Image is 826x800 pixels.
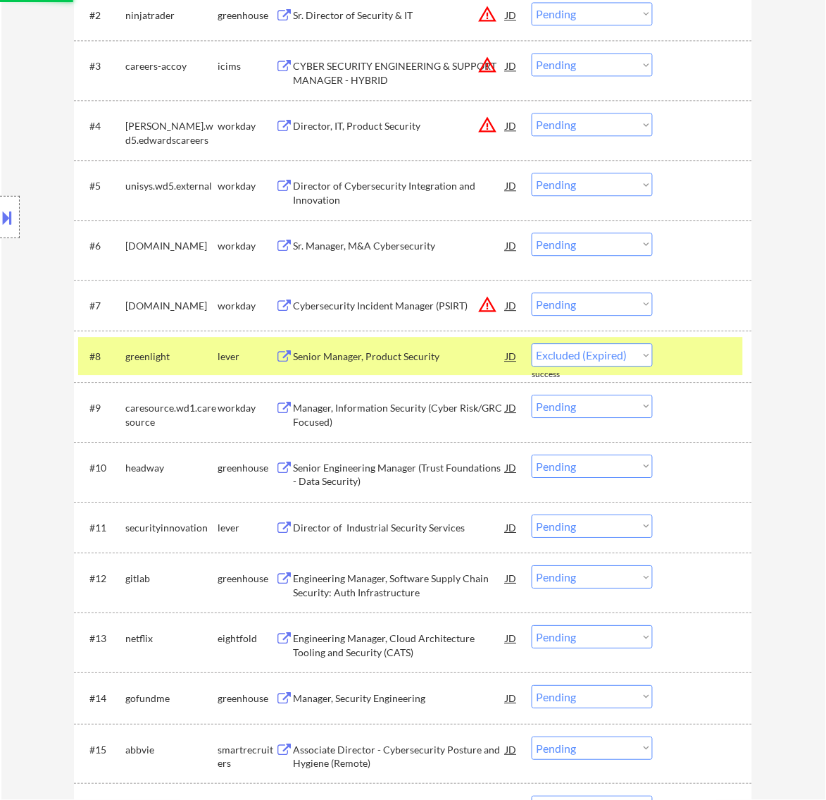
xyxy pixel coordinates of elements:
div: Manager, Security Engineering [293,691,506,706]
div: JD [504,2,518,27]
div: caresource.wd1.caresource [125,401,218,429]
div: Director, IT, Product Security [293,119,506,133]
div: Associate Director - Cybersecurity Posture and Hygiene (Remote) [293,743,506,770]
div: Manager, Information Security (Cyber Risk/GRC Focused) [293,401,506,429]
div: greenhouse [218,461,275,475]
div: greenhouse [218,572,275,586]
div: JD [504,343,518,369]
button: warning_amber [477,55,497,75]
div: #3 [89,59,114,73]
div: JD [504,455,518,480]
div: securityinnovation [125,521,218,535]
div: #11 [89,521,114,535]
div: careers-accoy [125,59,218,73]
div: JD [504,625,518,651]
div: greenhouse [218,8,275,23]
div: #8 [89,350,114,364]
div: gitlab [125,572,218,586]
div: workday [218,401,275,415]
div: icims [218,59,275,73]
div: greenhouse [218,691,275,706]
div: JD [504,685,518,710]
div: #14 [89,691,114,706]
div: Director of Cybersecurity Integration and Innovation [293,179,506,207]
div: gofundme [125,691,218,706]
div: Director of Industrial Security Services [293,521,506,535]
div: #9 [89,401,114,415]
div: Cybersecurity Incident Manager (PSIRT) [293,299,506,313]
div: JD [504,293,518,318]
div: JD [504,737,518,762]
button: warning_amber [477,115,497,135]
div: smartrecruiters [218,743,275,770]
div: abbvie [125,743,218,757]
div: netflix [125,632,218,646]
div: Engineering Manager, Software Supply Chain Security: Auth Infrastructure [293,572,506,599]
button: warning_amber [477,295,497,314]
div: #12 [89,572,114,586]
div: JD [504,565,518,591]
div: Sr. Director of Security & IT [293,8,506,23]
div: #15 [89,743,114,757]
div: JD [504,53,518,78]
div: Senior Engineering Manager (Trust Foundations - Data Security) [293,461,506,488]
div: Engineering Manager, Cloud Architecture Tooling and Security (CATS) [293,632,506,659]
div: JD [504,233,518,258]
div: JD [504,395,518,420]
div: JD [504,173,518,198]
div: headway [125,461,218,475]
button: warning_amber [477,4,497,24]
div: JD [504,113,518,138]
div: CYBER SECURITY ENGINEERING & SUPPORT MANAGER - HYBRID [293,59,506,87]
div: #2 [89,8,114,23]
div: Senior Manager, Product Security [293,350,506,364]
div: eightfold [218,632,275,646]
div: Sr. Manager, M&A Cybersecurity [293,239,506,253]
div: greenlight [125,350,218,364]
div: ninjatrader [125,8,218,23]
div: lever [218,521,275,535]
div: lever [218,350,275,364]
div: success [532,369,588,381]
div: #10 [89,461,114,475]
div: #13 [89,632,114,646]
div: JD [504,515,518,540]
